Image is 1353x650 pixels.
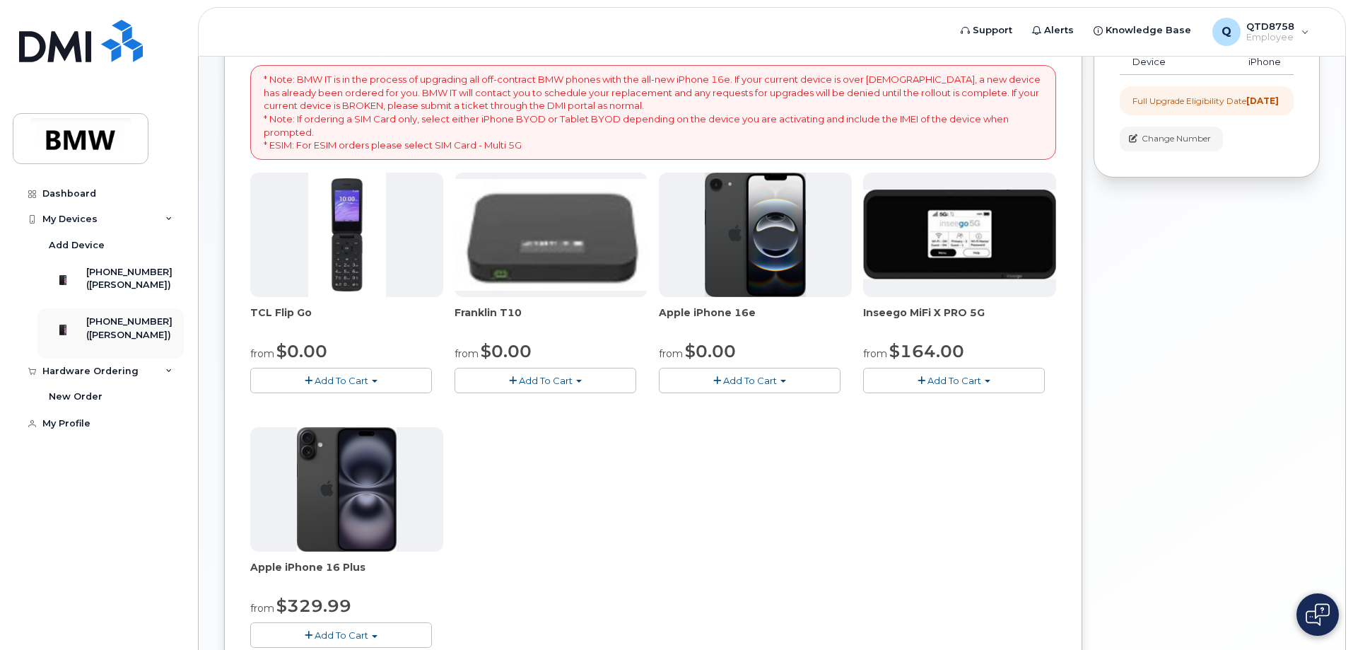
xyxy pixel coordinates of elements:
[250,347,274,360] small: from
[1246,21,1294,32] span: QTD8758
[315,629,368,641] span: Add To Cart
[455,179,648,291] img: t10.jpg
[250,306,443,334] div: TCL Flip Go
[276,596,351,616] span: $329.99
[951,16,1022,45] a: Support
[1202,18,1319,46] div: QTD8758
[659,347,683,360] small: from
[315,375,368,386] span: Add To Cart
[1120,127,1223,151] button: Change Number
[723,375,777,386] span: Add To Cart
[1106,23,1191,37] span: Knowledge Base
[863,368,1045,393] button: Add To Cart
[659,368,840,393] button: Add To Cart
[250,368,432,393] button: Add To Cart
[1142,132,1211,145] span: Change Number
[1246,32,1294,43] span: Employee
[889,341,964,361] span: $164.00
[1306,603,1330,626] img: Open chat
[1132,95,1279,107] div: Full Upgrade Eligibility Date
[276,341,327,361] span: $0.00
[705,173,807,297] img: iphone16e.png
[455,306,648,334] div: Franklin T10
[659,306,852,334] div: Apple iPhone 16e
[685,341,736,361] span: $0.00
[863,306,1056,334] div: Inseego MiFi X PRO 5G
[1120,50,1202,75] td: Device
[1202,50,1294,75] td: iPhone
[481,341,532,361] span: $0.00
[1222,23,1231,40] span: Q
[863,347,887,360] small: from
[250,560,443,588] div: Apple iPhone 16 Plus
[927,375,981,386] span: Add To Cart
[1044,23,1074,37] span: Alerts
[973,23,1012,37] span: Support
[250,602,274,615] small: from
[1246,95,1279,106] strong: [DATE]
[455,368,636,393] button: Add To Cart
[308,173,386,297] img: TCL_FLIP_MODE.jpg
[1084,16,1201,45] a: Knowledge Base
[863,190,1056,280] img: cut_small_inseego_5G.jpg
[1022,16,1084,45] a: Alerts
[264,73,1043,151] p: * Note: BMW IT is in the process of upgrading all off-contract BMW phones with the all-new iPhone...
[455,347,479,360] small: from
[250,622,432,647] button: Add To Cart
[519,375,573,386] span: Add To Cart
[297,427,397,552] img: iphone_16_plus.png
